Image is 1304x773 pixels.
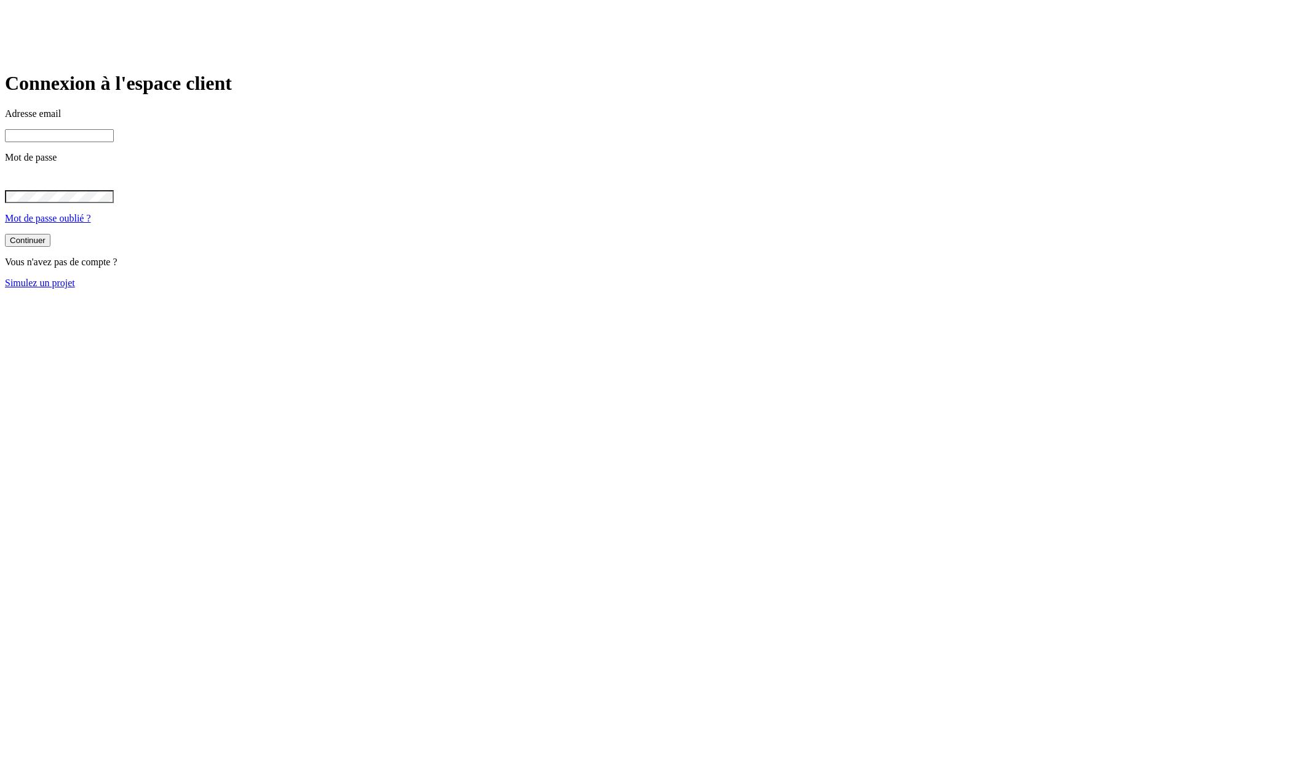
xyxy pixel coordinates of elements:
[5,213,91,223] a: Mot de passe oublié ?
[5,234,50,247] button: Continuer
[10,236,46,245] div: Continuer
[5,257,1299,268] p: Vous n'avez pas de compte ?
[5,72,1299,95] h1: Connexion à l'espace client
[5,108,1299,119] p: Adresse email
[5,278,75,288] a: Simulez un projet
[5,152,1299,163] p: Mot de passe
